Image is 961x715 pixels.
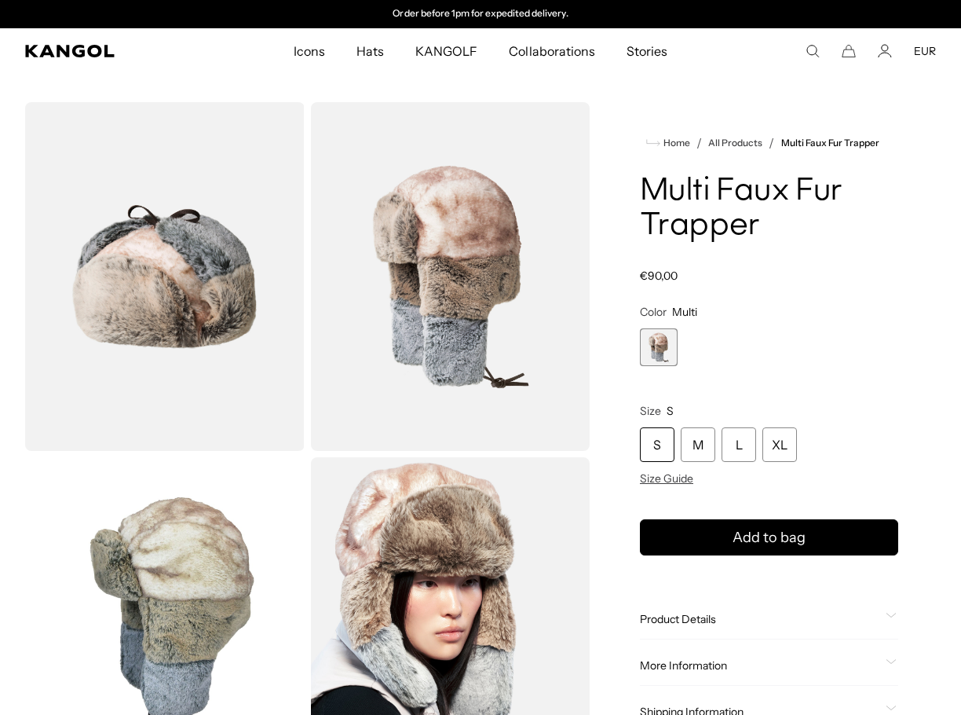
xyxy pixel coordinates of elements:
span: More Information [640,658,879,673]
span: Size Guide [640,471,693,486]
button: Cart [842,44,856,58]
a: Home [646,136,690,150]
button: EUR [914,44,936,58]
h1: Multi Faux Fur Trapper [640,174,898,244]
span: Add to bag [733,527,806,548]
span: S [667,404,674,418]
span: Product Details [640,612,879,626]
button: Add to bag [640,519,898,555]
div: M [681,427,715,462]
a: Collaborations [493,28,610,74]
div: Announcement [319,8,642,20]
a: Icons [278,28,341,74]
a: KANGOLF [400,28,493,74]
span: Icons [294,28,325,74]
span: Color [640,305,667,319]
img: color-multi [25,102,305,451]
a: Hats [341,28,400,74]
span: KANGOLF [415,28,477,74]
summary: Search here [806,44,820,58]
span: Size [640,404,661,418]
img: color-multi [311,102,590,451]
span: Collaborations [509,28,594,74]
div: 1 of 1 [640,328,678,366]
nav: breadcrumbs [640,134,898,152]
span: Stories [627,28,667,74]
label: Multi [640,328,678,366]
div: XL [762,427,797,462]
span: Hats [356,28,384,74]
span: €90,00 [640,269,678,283]
a: All Products [708,137,762,148]
span: Home [660,137,690,148]
div: S [640,427,674,462]
li: / [762,134,774,152]
a: Account [878,44,892,58]
div: 2 of 2 [319,8,642,20]
li: / [690,134,702,152]
a: Multi Faux Fur Trapper [781,137,880,148]
p: Order before 1pm for expedited delivery. [393,8,568,20]
a: Kangol [25,45,194,57]
slideshow-component: Announcement bar [319,8,642,20]
span: Multi [672,305,697,319]
a: Stories [611,28,683,74]
div: L [722,427,756,462]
